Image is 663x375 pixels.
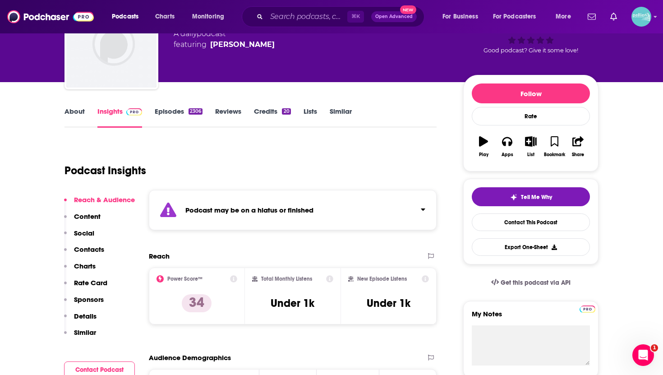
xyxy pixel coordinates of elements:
[74,328,96,337] p: Similar
[64,312,97,329] button: Details
[74,229,94,237] p: Social
[580,306,595,313] img: Podchaser Pro
[442,10,478,23] span: For Business
[97,107,142,128] a: InsightsPodchaser Pro
[186,9,236,24] button: open menu
[501,279,571,287] span: Get this podcast via API
[367,296,410,310] h3: Under 1k
[510,194,517,201] img: tell me why sparkle
[607,9,621,24] a: Show notifications dropdown
[189,108,203,115] div: 2306
[572,152,584,157] div: Share
[74,195,135,204] p: Reach & Audience
[254,107,290,128] a: Credits20
[215,107,241,128] a: Reviews
[472,107,590,125] div: Rate
[167,276,203,282] h2: Power Score™
[584,9,599,24] a: Show notifications dropdown
[527,152,534,157] div: List
[472,83,590,103] button: Follow
[149,9,180,24] a: Charts
[544,152,565,157] div: Bookmark
[436,9,489,24] button: open menu
[261,276,312,282] h2: Total Monthly Listens
[185,206,313,214] strong: Podcast may be on a hiatus or finished
[64,262,96,278] button: Charts
[472,310,590,325] label: My Notes
[74,312,97,320] p: Details
[149,252,170,260] h2: Reach
[192,10,224,23] span: Monitoring
[7,8,94,25] img: Podchaser - Follow, Share and Rate Podcasts
[487,9,549,24] button: open menu
[543,130,566,163] button: Bookmark
[472,213,590,231] a: Contact This Podcast
[566,130,590,163] button: Share
[330,107,352,128] a: Similar
[149,353,231,362] h2: Audience Demographics
[580,304,595,313] a: Pro website
[347,11,364,23] span: ⌘ K
[631,7,651,27] button: Show profile menu
[112,10,138,23] span: Podcasts
[267,9,347,24] input: Search podcasts, credits, & more...
[74,295,104,304] p: Sponsors
[271,296,314,310] h3: Under 1k
[495,130,519,163] button: Apps
[483,47,578,54] span: Good podcast? Give it some love!
[472,238,590,256] button: Export One-Sheet
[64,212,101,229] button: Content
[282,108,290,115] div: 20
[64,107,85,128] a: About
[64,229,94,245] button: Social
[174,39,275,50] span: featuring
[126,108,142,116] img: Podchaser Pro
[174,28,275,50] div: A daily podcast
[64,295,104,312] button: Sponsors
[357,276,407,282] h2: New Episode Listens
[549,9,582,24] button: open menu
[74,212,101,221] p: Content
[400,5,416,14] span: New
[182,294,212,312] p: 34
[484,272,578,294] a: Get this podcast via API
[74,278,107,287] p: Rate Card
[210,39,275,50] a: Sonali Kolhatkar
[632,344,654,366] iframe: Intercom live chat
[493,10,536,23] span: For Podcasters
[556,10,571,23] span: More
[64,328,96,345] button: Similar
[502,152,513,157] div: Apps
[479,152,488,157] div: Play
[304,107,317,128] a: Lists
[631,7,651,27] span: Logged in as JessicaPellien
[472,130,495,163] button: Play
[74,262,96,270] p: Charts
[521,194,552,201] span: Tell Me Why
[64,164,146,177] h1: Podcast Insights
[149,190,437,230] section: Click to expand status details
[155,107,203,128] a: Episodes2306
[64,195,135,212] button: Reach & Audience
[64,278,107,295] button: Rate Card
[472,187,590,206] button: tell me why sparkleTell Me Why
[651,344,658,352] span: 1
[250,6,433,27] div: Search podcasts, credits, & more...
[64,245,104,262] button: Contacts
[371,11,417,22] button: Open AdvancedNew
[155,10,175,23] span: Charts
[74,245,104,254] p: Contacts
[519,130,543,163] button: List
[106,9,150,24] button: open menu
[631,7,651,27] img: User Profile
[375,14,413,19] span: Open Advanced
